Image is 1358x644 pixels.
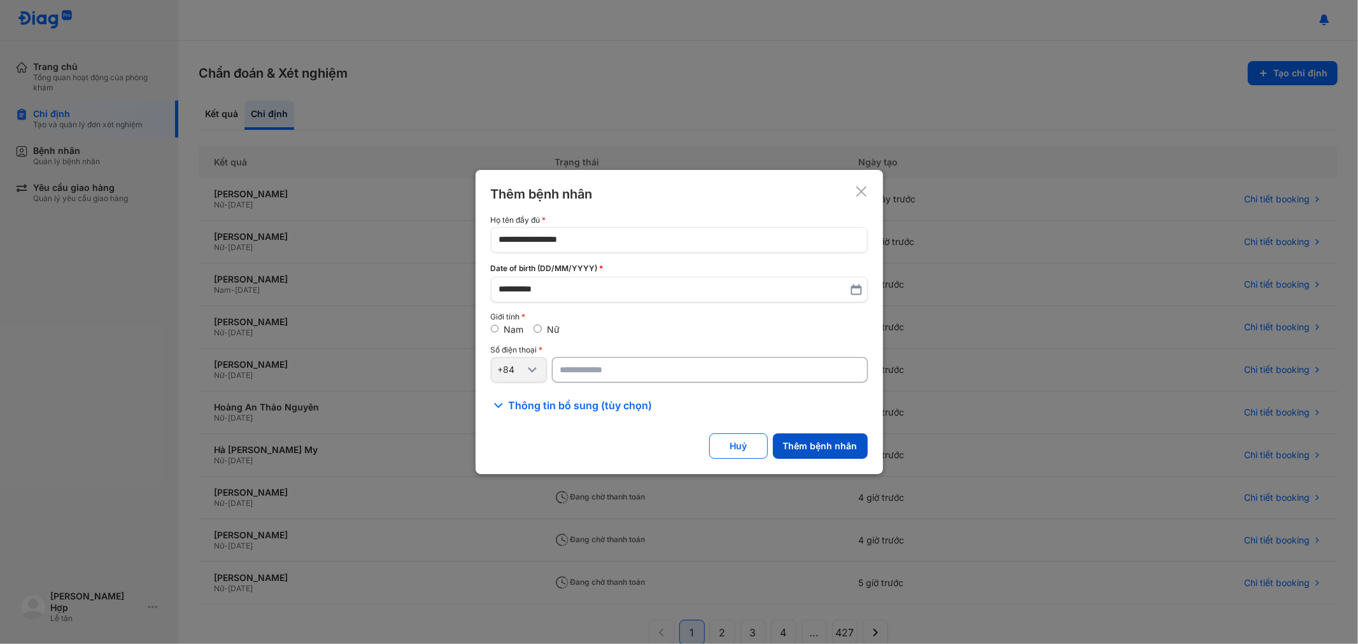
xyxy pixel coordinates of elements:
[547,324,560,335] label: Nữ
[504,324,523,335] label: Nam
[709,433,768,459] button: Huỷ
[491,216,868,225] div: Họ tên đầy đủ
[491,312,868,321] div: Giới tính
[773,433,868,459] button: Thêm bệnh nhân
[498,364,525,375] div: +84
[509,398,653,413] span: Thông tin bổ sung (tùy chọn)
[491,185,593,203] div: Thêm bệnh nhân
[491,346,868,354] div: Số điện thoại
[491,263,868,274] div: Date of birth (DD/MM/YYYY)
